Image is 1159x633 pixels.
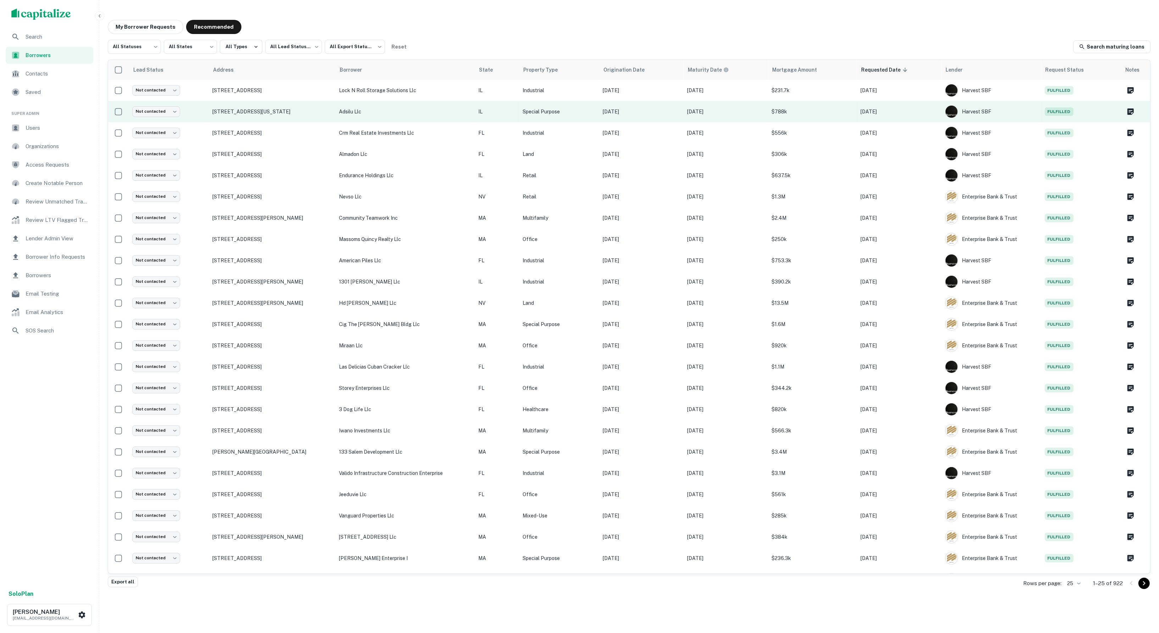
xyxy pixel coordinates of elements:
p: [DATE] [687,235,764,243]
img: capitalize-logo.png [11,9,71,20]
p: [EMAIL_ADDRESS][DOMAIN_NAME] [13,615,77,621]
p: miraan llc [339,342,471,349]
p: MA [478,235,516,243]
p: MA [478,342,516,349]
div: Access Requests [6,156,93,173]
p: [DATE] [860,214,938,222]
div: Organizations [6,138,93,155]
button: Recommended [186,20,241,34]
p: [STREET_ADDRESS] [212,257,332,264]
img: picture [946,531,958,543]
button: Create a note for this borrower request [1125,298,1137,308]
p: $2.4M [772,214,854,222]
div: Enterprise Bank & Trust [945,190,1038,203]
button: Create a note for this borrower request [1125,85,1137,96]
div: Not contacted [132,404,180,414]
th: Request Status [1041,60,1121,80]
a: Search maturing loans [1073,40,1150,53]
p: [DATE] [603,342,680,349]
th: Borrower [335,60,475,80]
img: picture [946,233,958,245]
button: Create a note for this borrower request [1125,170,1137,181]
div: Enterprise Bank & Trust [945,552,1038,565]
div: Harvest SBF [945,127,1038,139]
p: $556k [772,129,854,137]
span: Access Requests [26,161,89,169]
div: Enterprise Bank & Trust [945,339,1038,352]
p: [DATE] [603,257,680,264]
div: Review LTV Flagged Transactions [6,212,93,229]
th: Property Type [519,60,599,80]
p: [DATE] [687,129,764,137]
div: All States [164,38,217,56]
p: Land [523,299,596,307]
div: Harvest SBF [945,403,1038,416]
a: Borrowers [6,47,93,64]
p: [DATE] [687,172,764,179]
p: $306k [772,150,854,158]
img: picture [946,488,958,500]
span: Request Status [1046,66,1093,74]
span: Fulfilled [1045,171,1074,180]
button: My Borrower Requests [108,20,183,34]
button: Create a note for this borrower request [1125,489,1137,500]
a: Create Notable Person [6,175,93,192]
span: Fulfilled [1045,107,1074,116]
img: picture [946,276,958,288]
div: Enterprise Bank & Trust [945,573,1038,586]
p: [STREET_ADDRESS][PERSON_NAME] [212,215,332,221]
p: IL [478,108,516,116]
span: Borrowers [26,271,89,280]
p: FL [478,150,516,158]
div: Contacts [6,65,93,82]
p: adsilu llc [339,108,471,116]
p: cig the [PERSON_NAME] bldg llc [339,320,471,328]
img: picture [946,254,958,267]
div: Not contacted [132,319,180,329]
span: Requested Date [861,66,910,74]
button: Create a note for this borrower request [1125,319,1137,330]
button: Create a note for this borrower request [1125,149,1137,159]
button: Create a note for this borrower request [1125,425,1137,436]
p: [DATE] [687,108,764,116]
p: Retail [523,193,596,201]
p: $231.7k [772,86,854,94]
p: Industrial [523,86,596,94]
div: Not contacted [132,255,180,265]
p: Office [523,235,596,243]
button: Create a note for this borrower request [1125,383,1137,393]
a: SOS Search [6,322,93,339]
div: Not contacted [132,298,180,308]
p: [DATE] [860,257,938,264]
p: hd [PERSON_NAME] llc [339,299,471,307]
button: Create a note for this borrower request [1125,468,1137,478]
button: Export all [108,577,138,587]
img: picture [946,340,958,352]
th: Lead Status [129,60,209,80]
p: Special Purpose [523,108,596,116]
div: Enterprise Bank & Trust [945,424,1038,437]
div: Not contacted [132,170,180,180]
p: [STREET_ADDRESS] [212,87,332,94]
img: picture [946,510,958,522]
span: Mortgage Amount [773,66,826,74]
button: Create a note for this borrower request [1125,234,1137,245]
span: Fulfilled [1045,341,1074,350]
p: lock n roll storage solutions llc [339,86,471,94]
p: IL [478,86,516,94]
p: [DATE] [860,299,938,307]
div: Not contacted [132,447,180,457]
div: Enterprise Bank & Trust [945,531,1038,543]
div: Enterprise Bank & Trust [945,446,1038,458]
button: Create a note for this borrower request [1125,340,1137,351]
p: [STREET_ADDRESS] [212,236,332,242]
span: Organizations [26,142,89,151]
p: $1.3M [772,193,854,201]
span: Email Analytics [26,308,89,316]
p: [DATE] [860,172,938,179]
p: Office [523,342,596,349]
p: [STREET_ADDRESS] [212,151,332,157]
p: $1.6M [772,320,854,328]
